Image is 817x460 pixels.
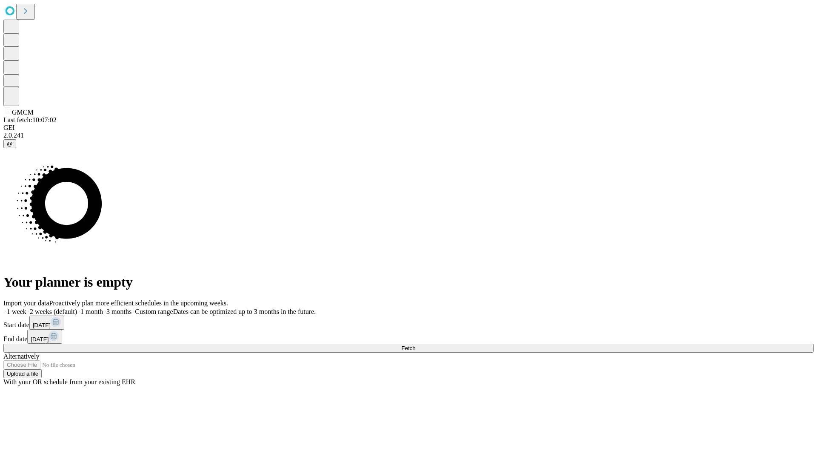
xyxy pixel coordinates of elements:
[106,308,131,315] span: 3 months
[3,353,39,360] span: Alternatively
[3,132,814,139] div: 2.0.241
[3,116,57,124] span: Last fetch: 10:07:02
[135,308,173,315] span: Custom range
[3,378,135,385] span: With your OR schedule from your existing EHR
[3,369,42,378] button: Upload a file
[401,345,415,351] span: Fetch
[30,308,77,315] span: 2 weeks (default)
[173,308,316,315] span: Dates can be optimized up to 3 months in the future.
[49,299,228,307] span: Proactively plan more efficient schedules in the upcoming weeks.
[3,344,814,353] button: Fetch
[7,308,26,315] span: 1 week
[80,308,103,315] span: 1 month
[27,330,62,344] button: [DATE]
[33,322,51,328] span: [DATE]
[3,330,814,344] div: End date
[31,336,49,342] span: [DATE]
[3,316,814,330] div: Start date
[12,109,34,116] span: GMCM
[3,274,814,290] h1: Your planner is empty
[3,124,814,132] div: GEI
[3,139,16,148] button: @
[3,299,49,307] span: Import your data
[29,316,64,330] button: [DATE]
[7,141,13,147] span: @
